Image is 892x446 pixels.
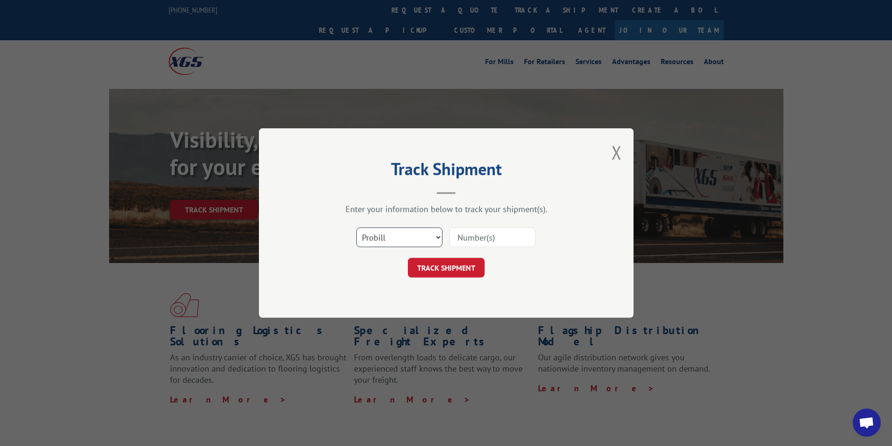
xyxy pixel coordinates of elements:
div: Open chat [853,409,881,437]
div: Enter your information below to track your shipment(s). [306,204,587,214]
button: TRACK SHIPMENT [408,258,485,278]
button: Close modal [612,140,622,165]
h2: Track Shipment [306,162,587,180]
input: Number(s) [450,227,536,247]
